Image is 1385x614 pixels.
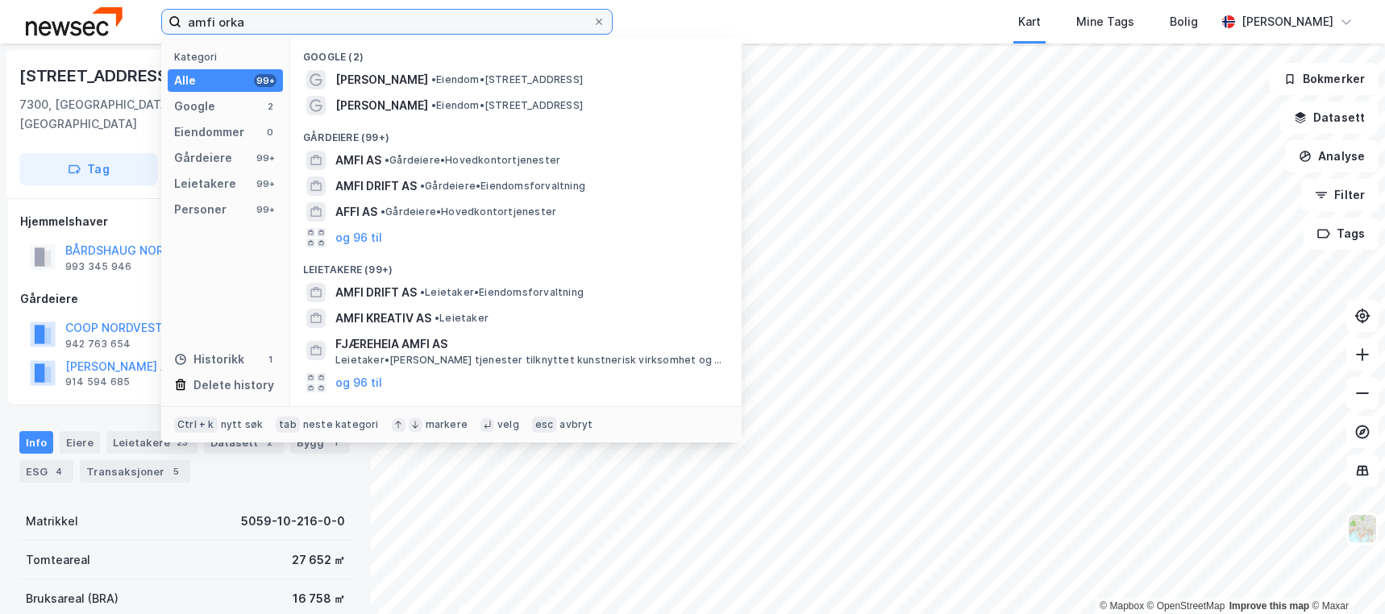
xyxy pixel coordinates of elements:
div: Historikk [174,350,244,369]
div: Ctrl + k [174,417,218,433]
button: Datasett [1280,102,1379,134]
button: Analyse [1285,140,1379,172]
div: Eiere [60,431,100,454]
div: Transaksjoner [80,460,190,483]
div: Gårdeiere (99+) [290,118,742,147]
div: avbryt [559,418,593,431]
span: Gårdeiere • Eiendomsforvaltning [420,180,585,193]
span: AMFI DRIFT AS [335,283,417,302]
span: [PERSON_NAME] [335,96,428,115]
div: Google [174,97,215,116]
a: Improve this map [1229,600,1309,612]
span: FJÆREHEIA AMFI AS [335,334,722,354]
span: • [381,205,385,218]
div: 914 594 685 [65,375,130,388]
iframe: Chat Widget [1304,537,1385,614]
div: Hjemmelshaver [20,212,351,231]
div: 1 [327,434,343,450]
div: 99+ [254,203,277,216]
img: Z [1347,513,1378,544]
button: Bokmerker [1270,63,1379,95]
div: [PERSON_NAME] [1242,12,1333,31]
div: 27 652 ㎡ [292,550,345,570]
div: Gårdeiere [174,148,232,168]
div: 5 [168,463,184,479]
span: • [431,73,436,85]
div: 993 345 946 [65,260,131,273]
div: Kategori [174,51,283,63]
div: Mine Tags [1076,12,1134,31]
div: 2 [261,434,277,450]
div: Info [19,431,53,454]
span: Gårdeiere • Hovedkontortjenester [385,154,560,167]
div: 99+ [254,74,277,87]
div: [STREET_ADDRESS] [19,63,177,89]
button: Tag [19,153,158,185]
div: 1 [264,353,277,366]
div: Kontrollprogram for chat [1304,537,1385,614]
div: 99+ [254,177,277,190]
span: AFFI AS [335,202,377,222]
div: Google (2) [290,38,742,67]
div: velg [497,418,519,431]
span: Leietaker • [PERSON_NAME] tjenester tilknyttet kunstnerisk virksomhet og underholdningsvirksomhet [335,354,726,367]
button: og 96 til [335,373,382,392]
button: Filter [1301,179,1379,211]
div: Alle [174,71,196,90]
span: Gårdeiere • Hovedkontortjenester [381,205,556,218]
div: 5059-10-216-0-0 [241,512,345,531]
span: AMFI AS [335,151,381,170]
span: Eiendom • [STREET_ADDRESS] [431,73,583,86]
input: Søk på adresse, matrikkel, gårdeiere, leietakere eller personer [181,10,593,34]
span: Leietaker [435,312,489,325]
div: Bygg [290,431,350,454]
span: • [431,99,436,111]
div: ESG [19,460,73,483]
a: OpenStreetMap [1147,600,1225,612]
div: 0 [264,126,277,139]
div: 99+ [254,151,277,164]
div: Kart [1018,12,1041,31]
div: 16 758 ㎡ [293,589,345,608]
div: Personer [174,200,227,219]
div: Bolig [1170,12,1198,31]
div: Delete history [193,375,274,395]
div: 2 [264,100,277,113]
div: markere [426,418,468,431]
div: nytt søk [221,418,264,431]
span: • [435,312,439,324]
div: tab [276,417,300,433]
div: Eiendommer [174,122,244,142]
button: og 96 til [335,228,382,247]
div: 4 [51,463,67,479]
button: Tags [1304,218,1379,250]
span: • [420,180,425,192]
span: [PERSON_NAME] [335,70,428,89]
div: Bruksareal (BRA) [26,589,119,608]
span: • [420,286,425,298]
div: 23 [173,434,191,450]
div: esc [532,417,557,433]
span: AMFI KREATIV AS [335,309,431,328]
span: Eiendom • [STREET_ADDRESS] [431,99,583,112]
div: 7300, [GEOGRAPHIC_DATA], [GEOGRAPHIC_DATA] [19,95,270,134]
div: Tomteareal [26,550,90,570]
div: Personer (99+) [290,396,742,425]
div: Gårdeiere [20,289,351,309]
div: Leietakere [106,431,198,454]
div: Datasett [204,431,284,454]
a: Mapbox [1100,600,1144,612]
span: Leietaker • Eiendomsforvaltning [420,286,584,299]
img: newsec-logo.f6e21ccffca1b3a03d2d.png [26,7,123,35]
div: Leietakere (99+) [290,251,742,280]
span: • [385,154,389,166]
div: Leietakere [174,174,236,193]
div: Matrikkel [26,512,78,531]
div: neste kategori [303,418,379,431]
div: 942 763 654 [65,338,131,351]
span: AMFI DRIFT AS [335,176,417,196]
